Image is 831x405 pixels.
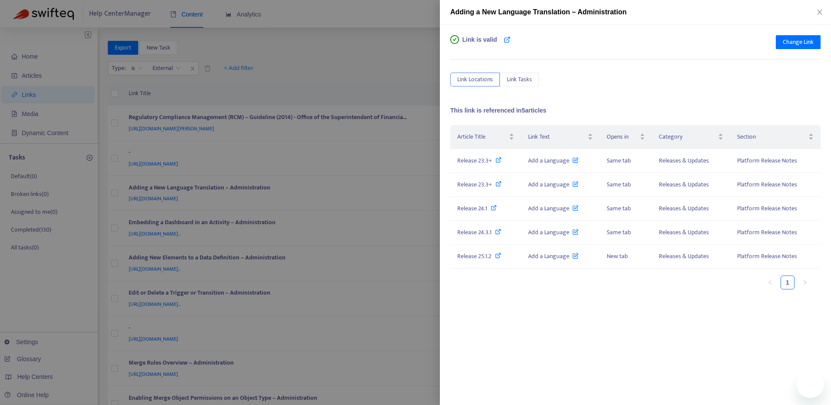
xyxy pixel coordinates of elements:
span: Add a Language [528,179,578,189]
span: Same tab [607,156,631,166]
span: Section [737,132,807,142]
button: Link Tasks [500,73,539,86]
span: left [768,280,773,285]
th: Link Text [521,125,600,149]
span: Article Title [457,132,507,142]
span: Release 23.3+ [457,179,492,189]
span: Add a Language [528,156,578,166]
span: Release 24.1 [457,203,487,213]
span: close [816,9,823,16]
span: Releases & Updates [659,251,709,261]
span: Link is valid [462,35,497,53]
span: Link Locations [457,75,493,84]
th: Article Title [450,125,521,149]
a: 1 [781,276,794,289]
button: right [798,276,812,289]
span: Add a Language [528,203,578,213]
span: right [802,280,808,285]
span: Same tab [607,203,631,213]
th: Section [730,125,821,149]
span: Releases & Updates [659,179,709,189]
li: Previous Page [763,276,777,289]
span: Release 23.3+ [457,156,492,166]
span: Link Text [528,132,586,142]
span: Releases & Updates [659,203,709,213]
span: Release 25.1.2 [457,251,492,261]
span: Opens in [607,132,638,142]
li: 1 [781,276,794,289]
span: Category [659,132,716,142]
iframe: Button to launch messaging window [796,370,824,398]
th: Category [652,125,730,149]
button: Link Locations [450,73,500,86]
span: Platform Release Notes [737,156,797,166]
span: Link Tasks [507,75,532,84]
span: Releases & Updates [659,156,709,166]
button: left [763,276,777,289]
button: Close [814,8,826,17]
span: Platform Release Notes [737,179,797,189]
span: Add a Language [528,227,578,237]
span: Platform Release Notes [737,251,797,261]
span: Same tab [607,227,631,237]
span: This link is referenced in 5 articles [450,107,546,114]
span: Release 24.3.1 [457,227,492,237]
span: Adding a New Language Translation – Administration [450,8,627,16]
li: Next Page [798,276,812,289]
span: Add a Language [528,251,578,261]
span: Releases & Updates [659,227,709,237]
span: Change Link [783,37,814,47]
span: New tab [607,251,628,261]
span: Platform Release Notes [737,227,797,237]
span: Platform Release Notes [737,203,797,213]
span: check-circle [450,35,459,44]
button: Change Link [776,35,821,49]
th: Opens in [600,125,652,149]
span: Same tab [607,179,631,189]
